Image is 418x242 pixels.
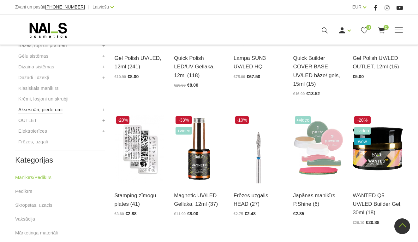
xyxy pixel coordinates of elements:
[93,3,109,11] a: Latviešu
[353,191,403,217] a: WANTED Q5 UV/LED Builder Gel, 30ml (18)
[174,115,224,183] img: Ilgnoturīga gellaka, kas sastāv no metāla mikrodaļiņām, kuras īpaša magnēta ietekmē var pārvērst ...
[18,127,47,135] a: Elektroierīces
[102,117,105,124] a: +
[115,115,165,183] img: Metāla zīmogošanas plate. Augstas kvalitātes gravējums garantē pat vismazāko detaļu atspiedumu. P...
[234,212,243,216] span: €2.75
[15,3,85,11] div: Zvani un pasūti
[176,127,192,135] span: +Video
[18,42,67,49] a: Bāzes, topi un praimeri
[353,54,403,71] a: Gel Polish UV/LED OUTLET, 12ml (15)
[187,211,198,216] span: €8.00
[306,91,320,96] span: €13.52
[88,3,89,11] span: |
[245,211,256,216] span: €2.48
[18,84,59,92] a: Klasiskais manikīrs
[234,115,284,183] img: Frēzes uzgaļi ātrai un efektīvai gēla un gēllaku noņemšanai, aparāta manikīra un aparāta pedikīra...
[378,26,385,34] a: 0
[354,148,371,156] span: top
[353,74,364,79] span: €5.00
[115,191,165,208] a: Stamping zīmogu plates (41)
[187,83,198,88] span: €8.00
[235,116,249,124] span: -10%
[45,4,85,9] span: [PHONE_NUMBER]
[45,5,85,9] a: [PHONE_NUMBER]
[176,116,192,124] span: -33%
[18,95,68,103] a: Krēmi, losjoni un skrubji
[102,42,105,49] a: +
[293,92,305,96] span: €16.90
[293,211,304,216] span: €2.85
[102,106,105,113] a: +
[295,116,311,124] span: +Video
[18,106,63,113] a: Aksesuāri, piederumi
[352,3,362,11] a: EUR
[15,215,35,223] a: Vaksācija
[18,117,37,124] a: OUTLET
[128,74,139,79] span: €8.00
[15,201,52,209] a: Skropstas, uzacis
[115,54,165,71] a: Gel Polish UV/LED, 12ml (241)
[15,156,105,164] h2: Kategorijas
[174,191,224,208] a: Magnetic UV/LED Gellaka, 12ml (37)
[18,74,49,81] a: Dažādi līdzekļi
[102,127,105,135] a: +
[18,63,54,71] a: Dizaina sistēmas
[293,54,343,88] a: Quick Builder COVER BASE UV/LED bāze/ gels, 15ml (15)
[366,25,371,30] span: 0
[354,127,371,135] span: +Video
[174,83,186,88] span: €10.90
[18,52,48,60] a: Gēlu sistēmas
[369,3,371,11] span: |
[115,75,126,79] span: €10.90
[174,212,186,216] span: €11.90
[15,174,51,181] a: Manikīrs/Pedikīrs
[293,115,343,183] img: “Japānas manikīrs” – sapnis par veseliem un stipriem nagiem ir piepildījies!Japānas manikīrs izte...
[174,54,224,80] a: Quick Polish LED/UV Gellaka, 12ml (118)
[15,229,58,237] a: Mārketinga materiāli
[384,25,389,30] span: 0
[234,75,245,79] span: €75.00
[116,116,130,124] span: -20%
[115,212,124,216] span: €3.60
[18,138,48,146] a: Frēzes, uzgaļi
[234,54,284,71] a: Lampa SUN3 UV/LED HQ
[353,115,403,183] img: Gels WANTED NAILS cosmetics tehniķu komanda ir radījusi gelu, kas ilgi jau ir katra meistara mekl...
[234,191,284,208] a: Frēzes uzgalis HEAD (27)
[354,116,371,124] span: -20%
[293,191,343,208] a: Japānas manikīrs P.Shine (6)
[102,74,105,81] a: +
[247,74,260,79] span: €67.50
[102,52,105,60] a: +
[102,63,105,71] a: +
[353,221,364,225] span: €26.10
[366,220,379,225] span: €20.88
[360,26,368,34] a: 0
[126,211,137,216] span: €2.88
[354,138,371,145] span: wow
[15,187,32,195] a: Pedikīrs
